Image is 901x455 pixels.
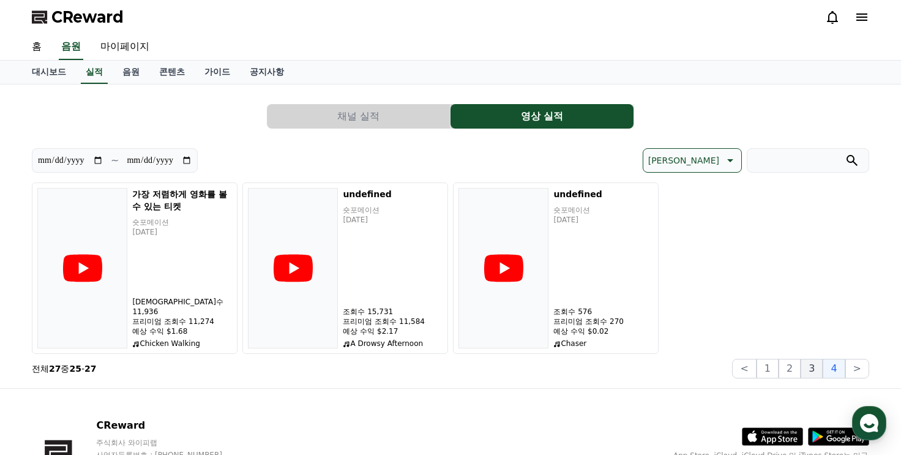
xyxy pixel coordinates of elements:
p: 숏포메이션 [553,205,653,215]
button: 2 [779,359,801,378]
a: 음원 [113,61,149,84]
p: CReward [96,418,245,433]
h5: undefined [343,188,443,200]
button: 가장 저렴하게 영화를 볼 수 있는 티켓 숏포메이션 [DATE] [DEMOGRAPHIC_DATA]수 11,936 프리미엄 조회수 11,274 예상 수익 $1.68 Chicken... [32,182,237,354]
a: 마이페이지 [91,34,159,60]
a: 대시보드 [22,61,76,84]
a: 홈 [22,34,51,60]
p: 예상 수익 $2.17 [343,326,443,336]
p: [DEMOGRAPHIC_DATA]수 11,936 [132,297,232,317]
strong: 25 [69,364,81,374]
button: 채널 실적 [267,104,450,129]
button: [PERSON_NAME] [643,148,742,173]
p: A Drowsy Afternoon [343,339,443,348]
p: Chicken Walking [132,339,232,348]
a: 대화 [81,353,158,384]
span: CReward [51,7,124,27]
a: 가이드 [195,61,240,84]
a: 채널 실적 [267,104,450,129]
button: 4 [823,359,845,378]
button: 영상 실적 [450,104,634,129]
a: 홈 [4,353,81,384]
button: undefined 숏포메이션 [DATE] 조회수 576 프리미엄 조회수 270 예상 수익 $0.02 Chaser [453,182,659,354]
p: [DATE] [132,227,232,237]
p: 프리미엄 조회수 11,274 [132,317,232,326]
a: 콘텐츠 [149,61,195,84]
a: 공지사항 [240,61,294,84]
p: 전체 중 - [32,363,97,375]
a: 실적 [81,61,108,84]
span: 홈 [39,372,46,382]
span: 설정 [189,372,204,382]
p: Chaser [553,339,653,348]
p: ~ [111,153,119,168]
p: [DATE] [343,215,443,225]
h5: undefined [553,188,653,200]
button: 1 [757,359,779,378]
button: undefined 숏포메이션 [DATE] 조회수 15,731 프리미엄 조회수 11,584 예상 수익 $2.17 A Drowsy Afternoon [242,182,448,354]
p: 프리미엄 조회수 11,584 [343,317,443,326]
a: CReward [32,7,124,27]
button: 3 [801,359,823,378]
p: 조회수 15,731 [343,307,443,317]
button: > [845,359,869,378]
p: [PERSON_NAME] [648,152,719,169]
p: 숏포메이션 [132,217,232,227]
p: 예상 수익 $0.02 [553,326,653,336]
p: 주식회사 와이피랩 [96,438,245,448]
p: 숏포메이션 [343,205,443,215]
a: 음원 [59,34,83,60]
p: 프리미엄 조회수 270 [553,317,653,326]
button: < [732,359,756,378]
strong: 27 [84,364,96,374]
p: 예상 수익 $1.68 [132,326,232,336]
p: 조회수 576 [553,307,653,317]
span: 대화 [112,372,127,382]
strong: 27 [49,364,61,374]
a: 설정 [158,353,235,384]
p: [DATE] [553,215,653,225]
h5: 가장 저렴하게 영화를 볼 수 있는 티켓 [132,188,232,212]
